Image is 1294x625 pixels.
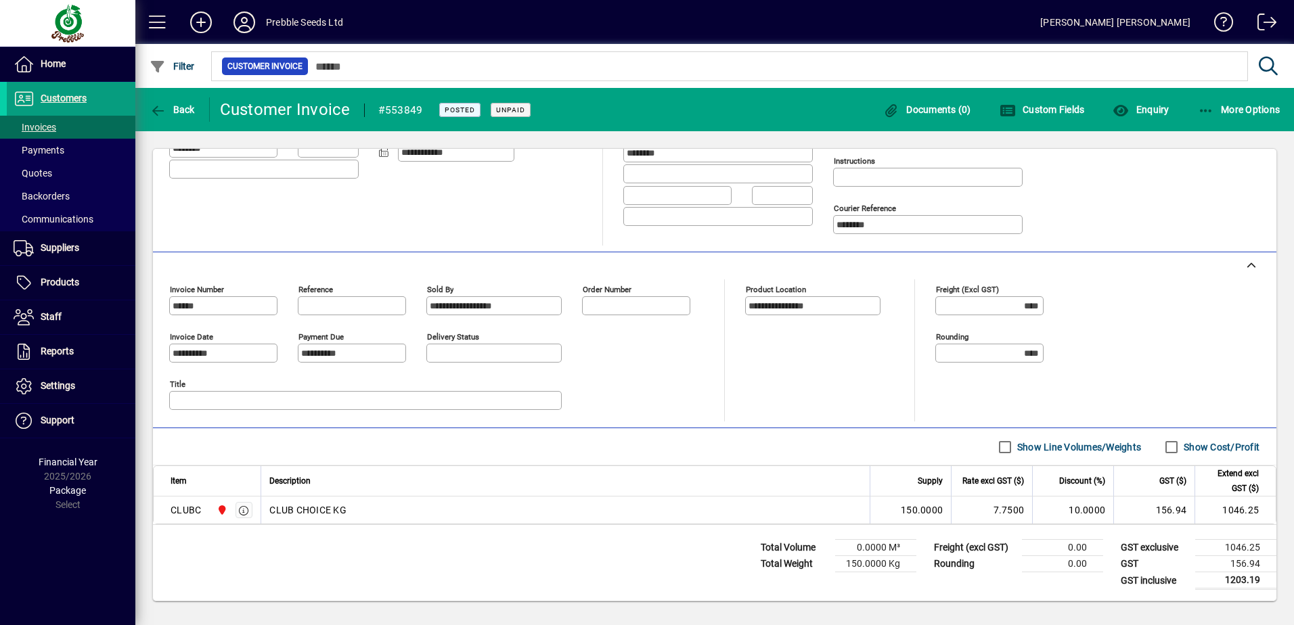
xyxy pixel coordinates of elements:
[880,97,975,122] button: Documents (0)
[170,285,224,294] mat-label: Invoice number
[41,346,74,356] span: Reports
[1114,572,1195,589] td: GST inclusive
[179,10,223,34] button: Add
[41,415,74,425] span: Support
[1109,97,1172,122] button: Enquiry
[936,285,999,294] mat-label: Freight (excl GST)
[834,156,875,166] mat-label: Instructions
[7,116,135,139] a: Invoices
[14,191,70,202] span: Backorders
[150,104,195,115] span: Back
[1113,104,1169,115] span: Enquiry
[41,58,66,69] span: Home
[7,369,135,403] a: Settings
[378,99,423,121] div: #553849
[220,99,351,120] div: Customer Invoice
[7,266,135,300] a: Products
[269,503,347,517] span: CLUB CHOICE KG
[754,556,835,572] td: Total Weight
[754,540,835,556] td: Total Volume
[918,473,943,488] span: Supply
[14,145,64,156] span: Payments
[7,231,135,265] a: Suppliers
[883,104,971,115] span: Documents (0)
[1022,556,1103,572] td: 0.00
[746,285,806,294] mat-label: Product location
[1195,496,1276,524] td: 1046.25
[1040,11,1190,33] div: [PERSON_NAME] [PERSON_NAME]
[962,473,1024,488] span: Rate excl GST ($)
[7,335,135,369] a: Reports
[583,285,631,294] mat-label: Order number
[1203,466,1259,496] span: Extend excl GST ($)
[146,54,198,78] button: Filter
[1198,104,1280,115] span: More Options
[146,97,198,122] button: Back
[1247,3,1277,47] a: Logout
[927,540,1022,556] td: Freight (excl GST)
[427,285,453,294] mat-label: Sold by
[49,485,86,496] span: Package
[427,332,479,342] mat-label: Delivery status
[170,332,213,342] mat-label: Invoice date
[14,122,56,133] span: Invoices
[445,106,475,114] span: Posted
[135,97,210,122] app-page-header-button: Back
[496,106,525,114] span: Unpaid
[39,457,97,467] span: Financial Year
[834,204,896,213] mat-label: Courier Reference
[1059,473,1105,488] span: Discount (%)
[41,380,75,391] span: Settings
[227,60,303,73] span: Customer Invoice
[1000,104,1085,115] span: Custom Fields
[1032,496,1113,524] td: 10.0000
[269,473,311,488] span: Description
[1022,540,1103,556] td: 0.00
[7,404,135,438] a: Support
[7,139,135,162] a: Payments
[901,503,943,517] span: 150.0000
[7,185,135,208] a: Backorders
[14,168,52,179] span: Quotes
[223,10,266,34] button: Profile
[1195,556,1276,572] td: 156.94
[41,93,87,103] span: Customers
[150,61,195,72] span: Filter
[996,97,1088,122] button: Custom Fields
[1195,572,1276,589] td: 1203.19
[1114,540,1195,556] td: GST exclusive
[7,162,135,185] a: Quotes
[7,300,135,334] a: Staff
[835,556,916,572] td: 150.0000 Kg
[1195,540,1276,556] td: 1046.25
[266,11,343,33] div: Prebble Seeds Ltd
[171,473,187,488] span: Item
[960,503,1024,517] div: 7.7500
[936,332,968,342] mat-label: Rounding
[171,503,201,517] div: CLUBC
[170,379,185,389] mat-label: Title
[298,332,344,342] mat-label: Payment due
[1195,97,1284,122] button: More Options
[1014,440,1141,454] label: Show Line Volumes/Weights
[1181,440,1259,454] label: Show Cost/Profit
[41,311,62,322] span: Staff
[298,285,333,294] mat-label: Reference
[927,556,1022,572] td: Rounding
[1113,496,1195,524] td: 156.94
[213,503,229,517] span: PALMERSTON NORTH
[41,242,79,253] span: Suppliers
[835,540,916,556] td: 0.0000 M³
[7,208,135,231] a: Communications
[14,214,93,225] span: Communications
[1159,473,1186,488] span: GST ($)
[7,47,135,81] a: Home
[41,277,79,287] span: Products
[1114,556,1195,572] td: GST
[1204,3,1234,47] a: Knowledge Base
